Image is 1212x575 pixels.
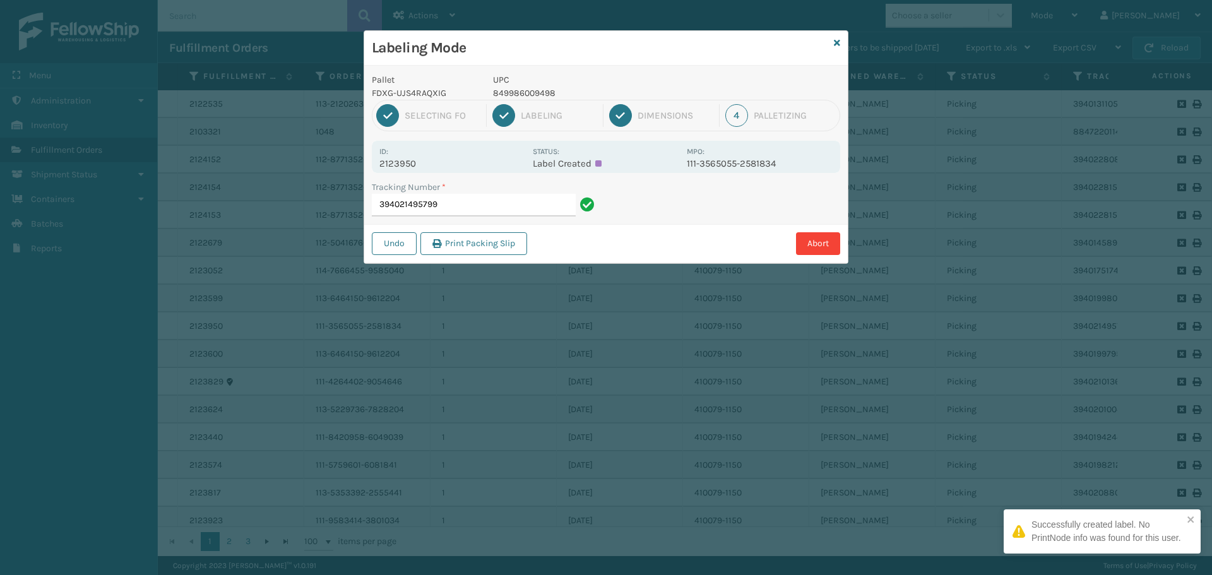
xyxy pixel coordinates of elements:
p: UPC [493,73,679,86]
div: Labeling [521,110,597,121]
div: Dimensions [638,110,713,121]
button: Print Packing Slip [420,232,527,255]
label: MPO: [687,147,704,156]
div: 1 [376,104,399,127]
div: 3 [609,104,632,127]
p: 111-3565055-2581834 [687,158,833,169]
button: Abort [796,232,840,255]
label: Id: [379,147,388,156]
button: Undo [372,232,417,255]
div: Palletizing [754,110,836,121]
p: 2123950 [379,158,525,169]
div: 2 [492,104,515,127]
button: close [1187,514,1196,526]
p: 849986009498 [493,86,679,100]
div: Selecting FO [405,110,480,121]
div: 4 [725,104,748,127]
p: FDXG-UJS4RAQXIG [372,86,478,100]
div: Successfully created label. No PrintNode info was found for this user. [1031,518,1183,545]
p: Pallet [372,73,478,86]
p: Label Created [533,158,679,169]
label: Tracking Number [372,181,446,194]
h3: Labeling Mode [372,39,829,57]
label: Status: [533,147,559,156]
